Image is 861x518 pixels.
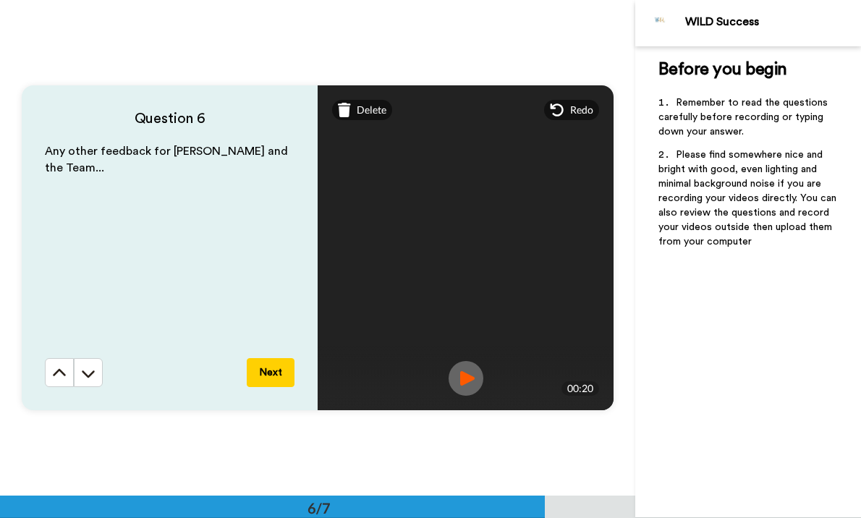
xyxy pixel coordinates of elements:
[45,145,291,174] span: Any other feedback for [PERSON_NAME] and the Team...
[247,358,294,387] button: Next
[658,98,831,137] span: Remember to read the questions carefully before recording or typing down your answer.
[685,15,860,29] div: WILD Success
[570,103,593,117] span: Redo
[561,381,599,396] div: 00:20
[544,100,599,120] div: Redo
[332,100,392,120] div: Delete
[284,498,354,518] div: 6/7
[658,150,839,247] span: Please find somewhere nice and bright with good, even lighting and minimal background noise if yo...
[449,361,483,396] img: ic_record_play.svg
[45,109,294,129] h4: Question 6
[658,61,786,78] span: Before you begin
[643,6,678,41] img: Profile Image
[357,103,386,117] span: Delete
